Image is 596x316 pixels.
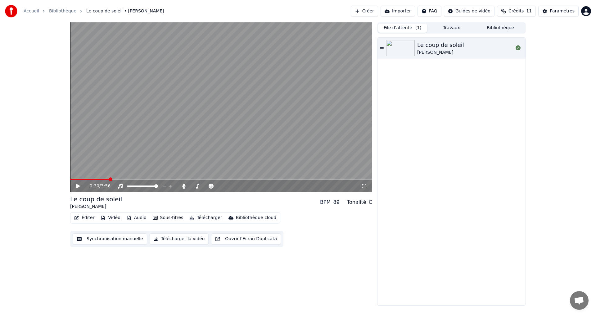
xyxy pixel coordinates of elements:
[417,49,464,56] div: [PERSON_NAME]
[497,6,536,17] button: Crédits11
[90,183,105,189] div: /
[236,215,276,221] div: Bibliothèque cloud
[187,213,224,222] button: Télécharger
[90,183,99,189] span: 0:30
[550,8,575,14] div: Paramètres
[381,6,415,17] button: Importer
[70,204,122,210] div: [PERSON_NAME]
[150,213,186,222] button: Sous-titres
[444,6,494,17] button: Guides de vidéo
[5,5,17,17] img: youka
[570,291,589,310] div: Ouvrir le chat
[333,199,340,206] div: 89
[351,6,378,17] button: Créer
[378,24,427,33] button: File d'attente
[476,24,525,33] button: Bibliothèque
[24,8,164,14] nav: breadcrumb
[98,213,123,222] button: Vidéo
[49,8,76,14] a: Bibliothèque
[538,6,579,17] button: Paramètres
[86,8,164,14] span: Le coup de soleil • [PERSON_NAME]
[73,233,147,245] button: Synchronisation manuelle
[320,199,331,206] div: BPM
[72,213,97,222] button: Éditer
[508,8,524,14] span: Crédits
[369,199,372,206] div: C
[124,213,149,222] button: Audio
[427,24,476,33] button: Travaux
[101,183,111,189] span: 3:56
[526,8,532,14] span: 11
[70,195,122,204] div: Le coup de soleil
[211,233,281,245] button: Ouvrir l'Ecran Duplicata
[417,41,464,49] div: Le coup de soleil
[415,25,422,31] span: ( 1 )
[347,199,366,206] div: Tonalité
[150,233,209,245] button: Télécharger la vidéo
[418,6,441,17] button: FAQ
[24,8,39,14] a: Accueil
